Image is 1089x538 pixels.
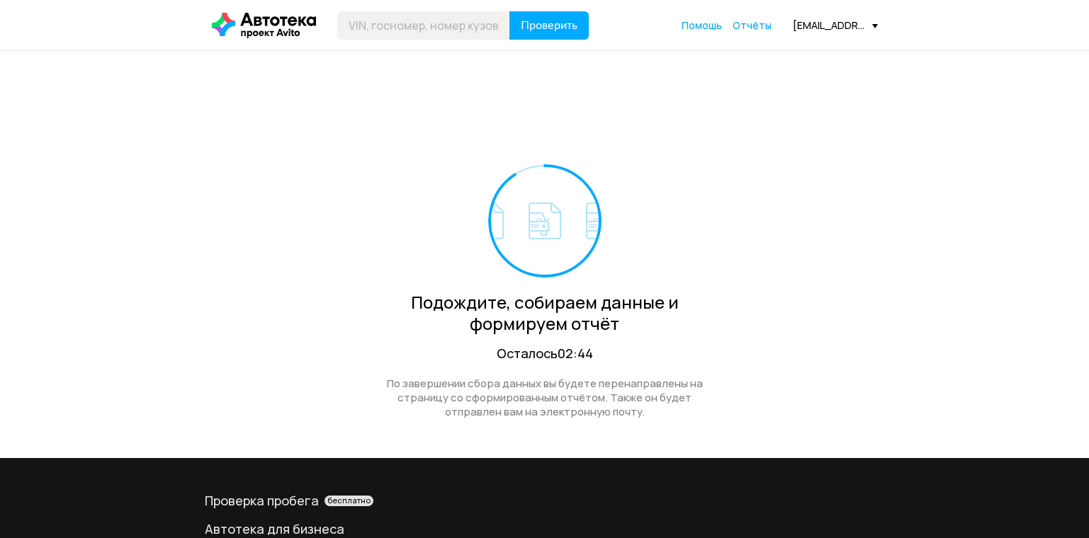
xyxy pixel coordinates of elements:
a: Автотека для бизнеса [205,520,885,537]
div: Подождите, собираем данные и формируем отчёт [371,292,718,334]
span: Проверить [521,20,577,31]
div: [EMAIL_ADDRESS][DOMAIN_NAME] [793,18,878,32]
a: Помощь [682,18,722,33]
span: бесплатно [327,496,371,505]
a: Проверка пробегабесплатно [205,492,885,509]
div: Проверка пробега [205,492,885,509]
span: Помощь [682,18,722,32]
a: Отчёты [733,18,772,33]
div: По завершении сбора данных вы будете перенаправлены на страницу со сформированным отчётом. Также ... [371,377,718,419]
div: Осталось 02:44 [371,345,718,362]
button: Проверить [509,11,589,40]
span: Отчёты [733,18,772,32]
input: VIN, госномер, номер кузова [337,11,510,40]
